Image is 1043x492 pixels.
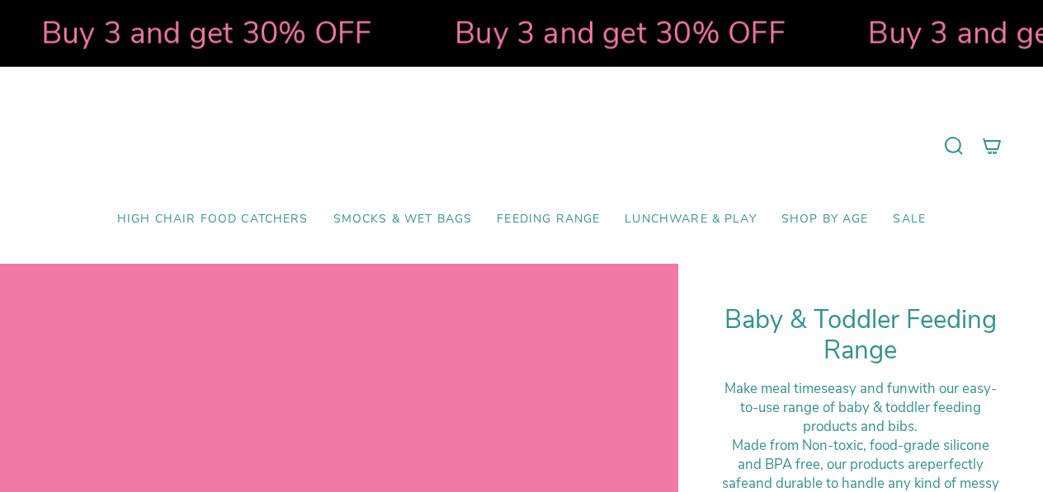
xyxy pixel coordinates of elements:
strong: Buy 3 and get 30% OFF [442,12,773,54]
a: Smocks & Wet Bags [321,200,485,239]
span: Lunchware & Play [625,213,756,227]
a: SALE [880,200,938,239]
a: Shop by Age [769,200,881,239]
strong: Buy 3 and get 30% OFF [29,12,360,54]
span: Feeding Range [497,213,600,227]
span: Shop by Age [781,213,869,227]
h1: Baby & Toddler Feeding Range [720,305,1002,367]
div: Make meal times with our easy-to-use range of baby & toddler feeding products and bibs. [720,379,1002,436]
span: High Chair Food Catchers [117,213,309,227]
strong: easy and fun [828,379,908,398]
a: Feeding Range [484,200,612,239]
span: Smocks & Wet Bags [333,213,473,227]
a: High Chair Food Catchers [105,200,321,239]
a: Mumma’s Little Helpers [380,91,664,200]
a: Lunchware & Play [612,200,768,239]
span: SALE [893,213,926,227]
